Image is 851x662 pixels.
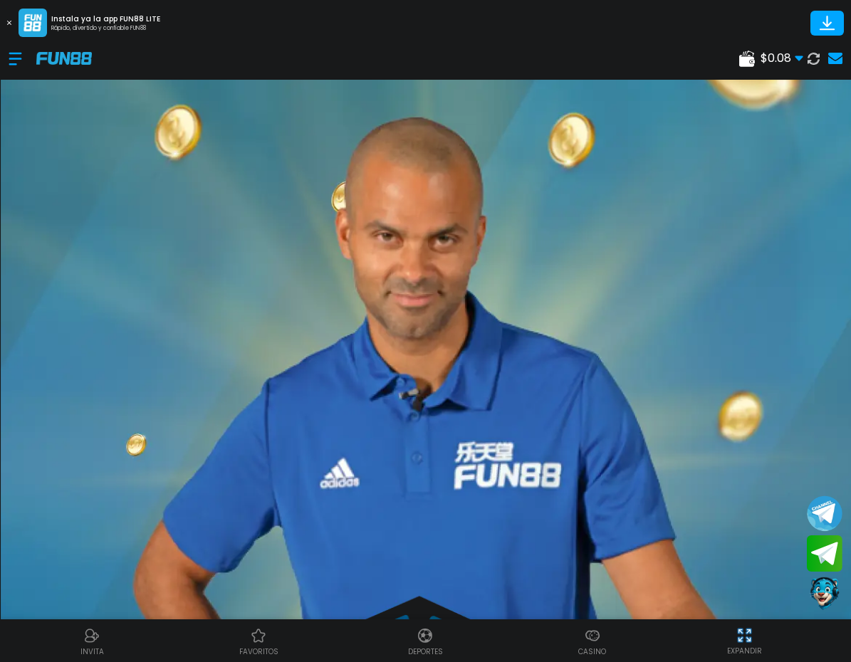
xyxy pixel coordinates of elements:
[417,627,434,644] img: Deportes
[250,627,267,644] img: Casino Favoritos
[807,575,842,612] button: Contact customer service
[9,625,175,657] a: ReferralReferralINVITA
[51,24,160,33] p: Rápido, divertido y confiable FUN88
[807,535,842,572] button: Join telegram
[509,625,676,657] a: CasinoCasinoCasino
[19,9,47,37] img: App Logo
[83,627,100,644] img: Referral
[578,646,606,657] p: Casino
[761,50,803,67] span: $ 0.08
[342,625,508,657] a: DeportesDeportesDeportes
[80,646,104,657] p: INVITA
[36,52,92,64] img: Company Logo
[408,646,443,657] p: Deportes
[175,625,342,657] a: Casino FavoritosCasino Favoritosfavoritos
[239,646,278,657] p: favoritos
[727,646,762,656] p: EXPANDIR
[584,627,601,644] img: Casino
[51,14,160,24] p: Instala ya la app FUN88 LITE
[807,495,842,532] button: Join telegram channel
[736,626,753,644] img: hide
